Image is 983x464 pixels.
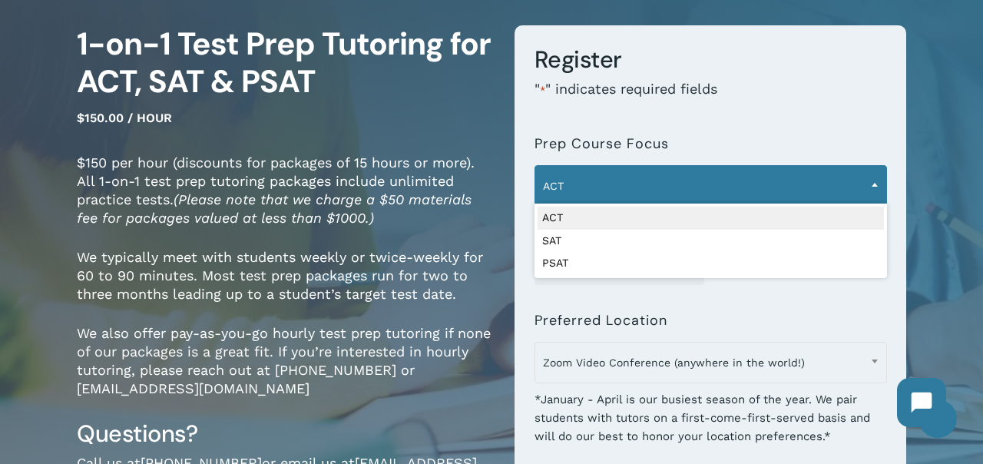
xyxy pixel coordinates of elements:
[77,25,491,101] h1: 1-on-1 Test Prep Tutoring for ACT, SAT & PSAT
[77,324,491,419] p: We also offer pay-as-you-go hourly test prep tutoring if none of our packages is a great fit. If ...
[535,346,886,379] span: Zoom Video Conference (anywhere in the world!)
[77,248,491,324] p: We typically meet with students weekly or twice-weekly for 60 to 90 minutes. Most test prep packa...
[77,111,172,125] span: $150.00 / hour
[535,80,887,121] p: " " indicates required fields
[535,165,887,207] span: ACT
[538,207,884,230] li: ACT
[535,136,669,151] label: Prep Course Focus
[77,419,491,449] h3: Questions?
[535,313,667,328] label: Preferred Location
[535,170,886,202] span: ACT
[77,191,472,226] em: (Please note that we charge a $50 materials fee for packages valued at less than $1000.)
[538,230,884,253] li: SAT
[882,363,961,442] iframe: Chatbot
[538,252,884,275] li: PSAT
[77,154,491,248] p: $150 per hour (discounts for packages of 15 hours or more). All 1-on-1 test prep tutoring package...
[535,342,887,383] span: Zoom Video Conference (anywhere in the world!)
[535,380,887,446] div: *January - April is our busiest season of the year. We pair students with tutors on a first-come-...
[535,45,887,75] h3: Register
